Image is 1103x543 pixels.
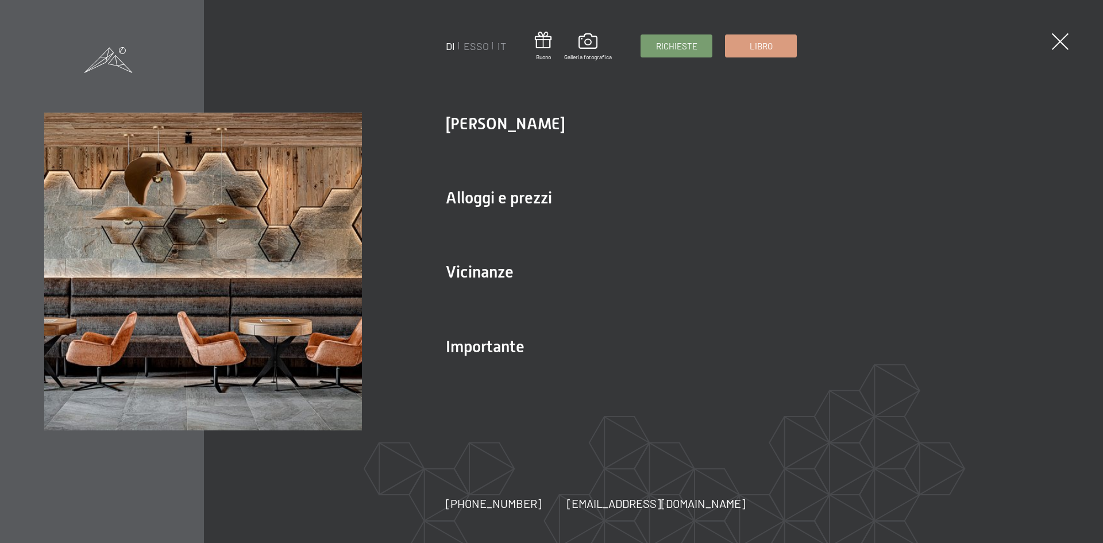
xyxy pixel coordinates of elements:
[641,35,712,57] a: Richieste
[44,113,362,430] img: Hotel benessere - Bar - Tavoli da gioco - Animazione per bambini
[564,53,612,60] font: Galleria fotografica
[446,496,542,510] font: [PHONE_NUMBER]
[446,495,542,511] a: [PHONE_NUMBER]
[656,41,697,51] font: Richieste
[497,40,506,52] a: IT
[567,496,746,510] font: [EMAIL_ADDRESS][DOMAIN_NAME]
[564,33,612,61] a: Galleria fotografica
[726,35,796,57] a: Libro
[567,495,746,511] a: [EMAIL_ADDRESS][DOMAIN_NAME]
[464,40,489,52] a: ESSO
[536,53,551,60] font: Buono
[446,40,455,52] a: DI
[750,41,773,51] font: Libro
[535,32,551,61] a: Buono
